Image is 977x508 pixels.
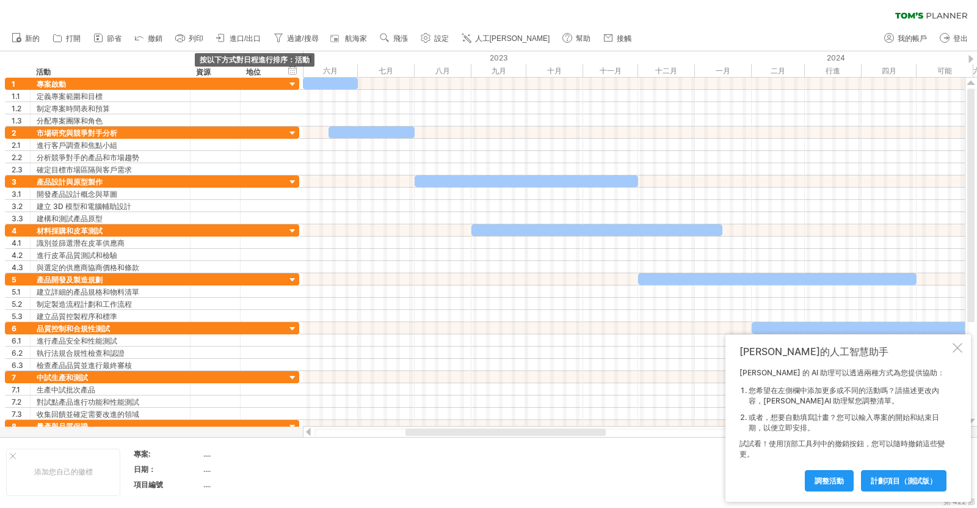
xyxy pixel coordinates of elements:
[37,226,103,235] font: 材料採購和皮革測試
[12,385,20,394] font: 7.1
[36,67,51,76] font: 活動
[37,116,103,125] font: 分配專案團隊和角色
[435,66,450,75] font: 八月
[12,348,23,358] font: 6.2
[358,64,415,77] div: 2023年7月
[37,385,95,394] font: 生產中試批次產品
[37,177,103,186] font: 產品設計與原型製作
[871,476,937,485] font: 計劃項目（測試版）
[752,64,805,77] div: 2024年2月
[459,31,554,46] a: 人工[PERSON_NAME]
[655,66,677,75] font: 十二月
[37,324,110,333] font: 品質控制和合規性測試
[12,214,23,223] font: 3.3
[37,153,139,162] font: 分析競爭對手的產品和市場趨勢
[393,34,408,43] font: 飛漲
[148,34,162,43] font: 撤銷
[134,480,163,489] font: 項目編號
[37,373,88,382] font: 中試生產和測試
[377,31,412,46] a: 飛漲
[12,373,16,382] font: 7
[37,251,117,260] font: 進行皮革品質測試和檢驗
[815,476,844,485] font: 調整活動
[37,422,88,431] font: 量產與品質保證
[203,480,211,489] font: ....
[805,470,854,491] a: 調整活動
[771,66,785,75] font: 二月
[415,64,471,77] div: 2023年8月
[37,104,110,113] font: 制定專案時間表和預算
[917,64,973,77] div: 2024年5月
[12,238,21,248] font: 4.1
[345,34,367,43] font: 航海家
[37,214,103,223] font: 建構和測試產品原型
[805,64,862,77] div: 2024年3月
[12,141,21,150] font: 2.1
[25,34,40,43] font: 新的
[37,410,139,419] font: 收集回饋並確定需要改進的領域
[230,34,261,43] font: 進口/出口
[475,34,550,43] font: 人工[PERSON_NAME]
[937,66,952,75] font: 可能
[881,31,931,46] a: 我的帳戶
[37,287,139,296] font: 建立詳細的產品規格和物料清單
[90,31,125,46] a: 節省
[12,202,23,211] font: 3.2
[12,287,21,296] font: 5.1
[492,66,506,75] font: 九月
[12,251,23,260] font: 4.2
[379,66,393,75] font: 七月
[12,300,22,309] font: 5.2
[882,66,896,75] font: 四月
[749,386,939,405] font: 您希望在左側欄中添加更多或不同的活動嗎？請描述更改內容，[PERSON_NAME]AI 助理幫您調整清單。
[739,368,945,377] font: [PERSON_NAME] 的 AI 助理可以透過兩種方式為您提供協助：
[37,263,139,272] font: 與選定的供應商協商價格和條款
[329,31,371,46] a: 航海家
[37,397,139,407] font: 對試點產品進行功能和性能測試
[471,64,526,77] div: 2023年9月
[12,397,21,407] font: 7.2
[827,53,845,62] font: 2024
[12,312,23,321] font: 5.3
[134,449,151,458] font: 專案:
[12,104,21,113] font: 1.2
[303,64,358,77] div: 2023年6月
[861,470,946,491] a: 計劃項目（測試版）
[12,275,16,284] font: 5
[559,31,594,46] a: 幫助
[37,336,117,345] font: 進行產品安全和性能測試
[196,67,211,76] font: 資源
[953,34,968,43] font: 登出
[826,66,840,75] font: 行進
[12,422,16,431] font: 8
[37,128,117,138] font: 市場研究與競爭對手分析
[200,55,310,64] font: 按以下方式對日程進行排序：活動
[526,64,583,77] div: 2023年10月
[37,79,66,89] font: 專案啟動
[576,34,590,43] font: 幫助
[12,116,22,125] font: 1.3
[37,238,125,248] font: 識別並篩選潛在皮革供應商
[12,263,23,272] font: 4.3
[739,439,945,458] font: 試試看！使用頂部工具列中的撤銷按鈕，您可以隨時撤銷這些變更。
[246,67,261,76] font: 地位
[12,165,23,174] font: 2.3
[37,202,131,211] font: 建立 3D 模型和電腦輔助設計
[323,66,338,75] font: 六月
[37,190,117,199] font: 開發產品設計概念與草圖
[37,361,132,370] font: 檢查產品品質並進行最終審核
[12,79,15,89] font: 1
[617,34,631,43] font: 接觸
[37,300,132,309] font: 制定製造流程計劃和工作流程
[739,345,888,358] font: [PERSON_NAME]的人工智慧助手
[37,348,125,358] font: 執行法規合規性檢查和認證
[12,128,16,138] font: 2
[12,190,21,199] font: 3.1
[37,275,103,284] font: 產品開發及製造規劃
[434,34,449,43] font: 設定
[600,31,635,46] a: 接觸
[9,31,43,46] a: 新的
[547,66,562,75] font: 十月
[12,92,20,101] font: 1.1
[37,165,132,174] font: 確定目標市場區隔與客戶需求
